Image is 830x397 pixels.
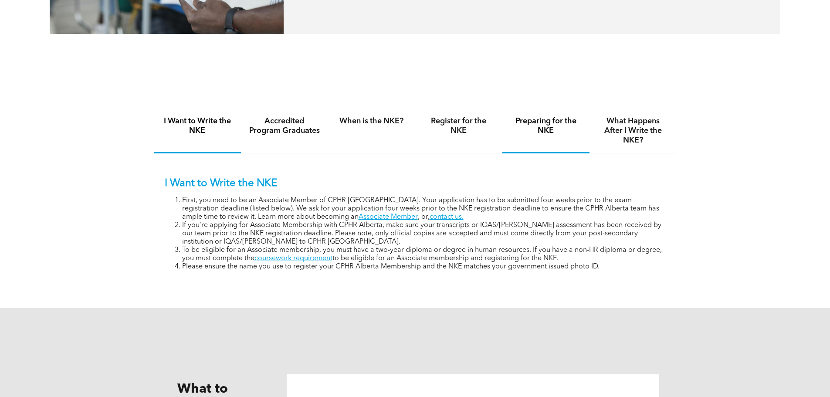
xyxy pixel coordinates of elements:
h4: Register for the NKE [423,116,495,136]
h4: What Happens After I Write the NKE? [597,116,669,145]
a: coursework requirement [254,255,332,262]
p: I Want to Write the NKE [165,177,666,190]
a: Associate Member [359,214,418,221]
li: To be eligible for an Associate membership, you must have a two-year diploma or degree in human r... [182,246,666,263]
li: First, you need to be an Associate Member of CPHR [GEOGRAPHIC_DATA]. Your application has to be s... [182,197,666,221]
a: contact us. [430,214,464,221]
li: Please ensure the name you use to register your CPHR Alberta Membership and the NKE matches your ... [182,263,666,271]
h4: I Want to Write the NKE [162,116,233,136]
h4: Preparing for the NKE [510,116,582,136]
h4: When is the NKE? [336,116,407,126]
li: If you’re applying for Associate Membership with CPHR Alberta, make sure your transcripts or IQAS... [182,221,666,246]
h4: Accredited Program Graduates [249,116,320,136]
